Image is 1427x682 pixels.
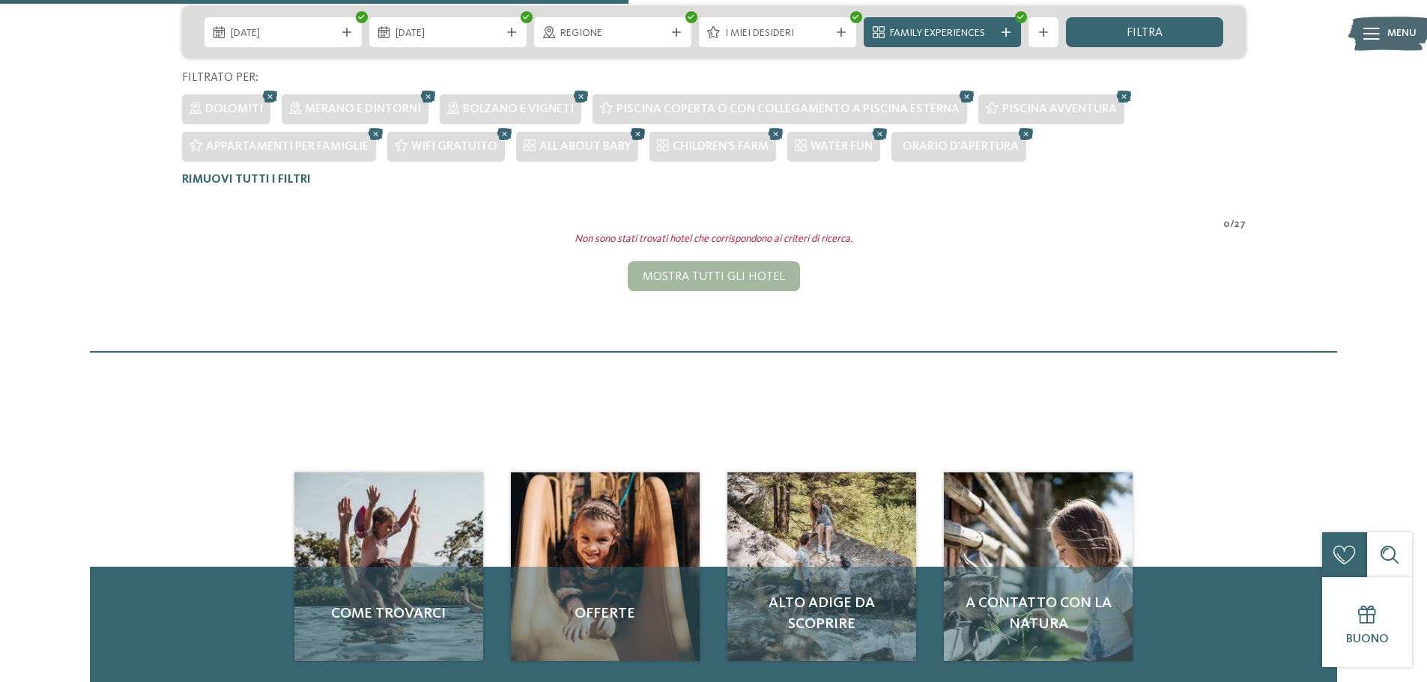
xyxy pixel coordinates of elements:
span: A contatto con la natura [959,593,1118,635]
span: 27 [1234,217,1246,232]
span: Regione [560,26,665,41]
img: Cercate un hotel per famiglie? Qui troverete solo i migliori! [727,472,916,661]
span: Offerte [526,603,685,624]
span: [DATE] [396,26,500,41]
span: 0 [1223,217,1230,232]
span: Orario d'apertura [903,141,1019,153]
span: [DATE] [231,26,336,41]
span: Piscina avventura [1002,103,1117,115]
span: Filtrato per: [182,72,258,84]
a: Buono [1322,577,1412,667]
img: Cercate un hotel per famiglie? Qui troverete solo i migliori! [294,472,483,661]
a: Cercate un hotel per famiglie? Qui troverete solo i migliori! Alto Adige da scoprire [727,472,916,661]
span: Family Experiences [890,26,995,41]
div: Non sono stati trovati hotel che corrispondono ai criteri di ricerca. [171,232,1257,247]
span: filtra [1127,27,1163,39]
a: Cercate un hotel per famiglie? Qui troverete solo i migliori! Come trovarci [294,472,483,661]
div: Mostra tutti gli hotel [628,261,800,291]
span: Merano e dintorni [305,103,421,115]
span: Bolzano e vigneti [463,103,574,115]
span: Appartamenti per famiglie [206,141,369,153]
span: ALL ABOUT BABY [539,141,631,153]
span: Buono [1346,633,1389,645]
span: Alto Adige da scoprire [742,593,901,635]
a: Cercate un hotel per famiglie? Qui troverete solo i migliori! Offerte [511,472,700,661]
img: Cercate un hotel per famiglie? Qui troverete solo i migliori! [944,472,1133,661]
span: I miei desideri [725,26,830,41]
span: Rimuovi tutti i filtri [182,174,311,186]
span: Piscina coperta o con collegamento a piscina esterna [616,103,960,115]
img: Cercate un hotel per famiglie? Qui troverete solo i migliori! [511,472,700,661]
span: WATER FUN [811,141,873,153]
a: Cercate un hotel per famiglie? Qui troverete solo i migliori! A contatto con la natura [944,472,1133,661]
span: WiFi gratuito [411,141,497,153]
span: / [1230,217,1234,232]
span: Come trovarci [309,603,468,624]
span: Dolomiti [205,103,263,115]
span: CHILDREN’S FARM [673,141,769,153]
